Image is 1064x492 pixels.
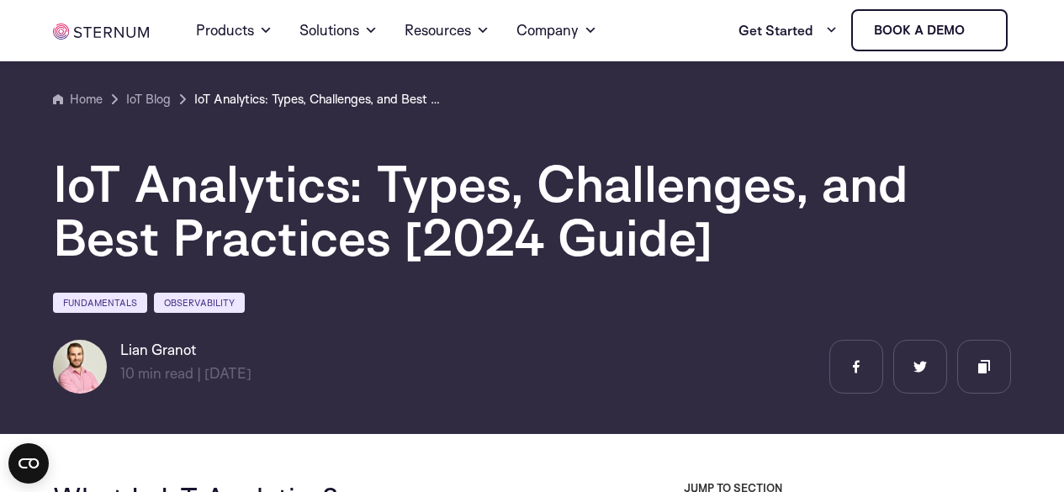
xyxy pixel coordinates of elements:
img: sternum iot [53,24,149,40]
button: Open CMP widget [8,443,49,484]
img: sternum iot [971,24,985,37]
a: IoT Analytics: Types, Challenges, and Best Practices [2024 Guide] [194,89,447,109]
span: [DATE] [204,364,251,382]
span: min read | [120,364,201,382]
h1: IoT Analytics: Types, Challenges, and Best Practices [2024 Guide] [53,156,1011,264]
a: Home [53,89,103,109]
h6: Lian Granot [120,340,251,360]
span: 10 [120,364,135,382]
img: Lian Granot [53,340,107,394]
a: Book a demo [851,9,1008,51]
a: IoT Blog [126,89,171,109]
a: Observability [154,293,245,313]
a: Get Started [738,13,838,47]
a: Fundamentals [53,293,147,313]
